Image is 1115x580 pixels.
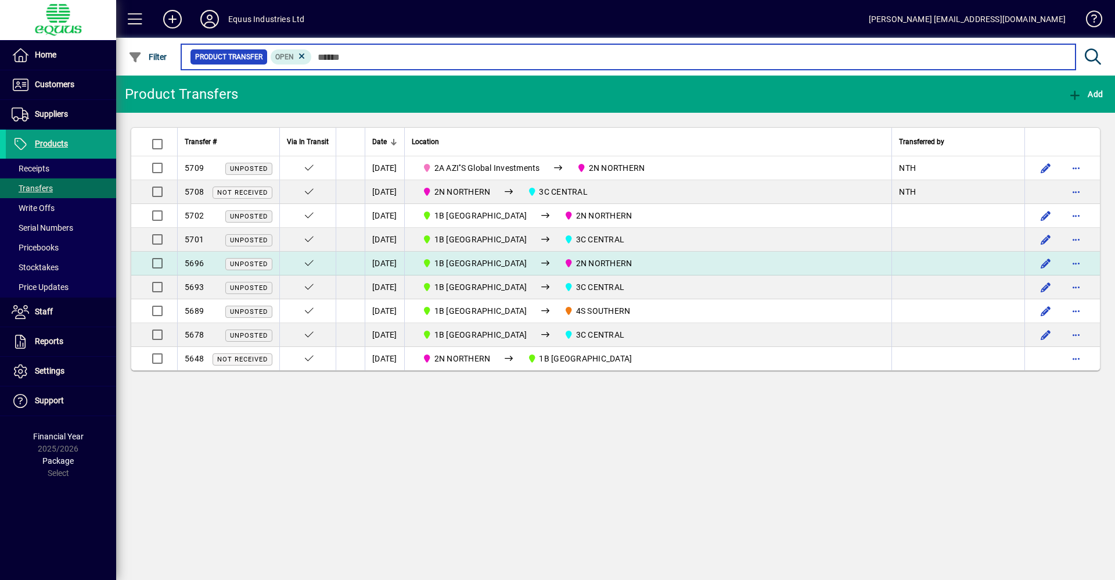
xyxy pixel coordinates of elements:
[6,70,116,99] a: Customers
[12,243,59,252] span: Pricebooks
[185,163,204,173] span: 5709
[1037,278,1055,296] button: Edit
[572,161,649,175] span: 2N NORTHERN
[1037,254,1055,273] button: Edit
[275,53,294,61] span: Open
[6,357,116,386] a: Settings
[185,235,204,244] span: 5701
[434,235,527,244] span: 1B [GEOGRAPHIC_DATA]
[434,163,540,173] span: 2A AZI''S Global Investments
[1037,302,1055,320] button: Edit
[230,213,268,220] span: Unposted
[128,52,167,62] span: Filter
[185,187,204,196] span: 5708
[230,260,268,268] span: Unposted
[539,354,632,363] span: 1B [GEOGRAPHIC_DATA]
[6,159,116,178] a: Receipts
[559,256,636,270] span: 2N NORTHERN
[12,282,69,292] span: Price Updates
[365,204,404,228] td: [DATE]
[365,180,404,204] td: [DATE]
[418,185,495,199] span: 2N NORTHERN
[576,306,631,316] span: 4S SOUTHERN
[35,307,53,316] span: Staff
[418,209,532,223] span: 1B BLENHEIM
[1067,159,1085,177] button: More options
[195,51,262,63] span: Product Transfer
[271,49,312,65] mat-chip: Completion Status: Open
[1067,230,1085,249] button: More options
[1067,254,1085,273] button: More options
[1037,325,1055,344] button: Edit
[539,187,588,196] span: 3C CENTRAL
[559,304,635,318] span: 4S SOUTHERN
[6,100,116,129] a: Suppliers
[230,165,268,173] span: Unposted
[12,184,53,193] span: Transfers
[12,223,73,232] span: Serial Numbers
[154,9,191,30] button: Add
[434,354,491,363] span: 2N NORTHERN
[1068,89,1103,99] span: Add
[217,356,268,363] span: Not Received
[559,280,629,294] span: 3C CENTRAL
[6,198,116,218] a: Write Offs
[33,432,84,441] span: Financial Year
[434,187,491,196] span: 2N NORTHERN
[434,259,527,268] span: 1B [GEOGRAPHIC_DATA]
[230,237,268,244] span: Unposted
[230,284,268,292] span: Unposted
[1037,230,1055,249] button: Edit
[35,50,56,59] span: Home
[365,275,404,299] td: [DATE]
[899,135,1017,148] div: Transferred by
[6,298,116,327] a: Staff
[899,187,916,196] span: NTH
[185,330,204,339] span: 5678
[287,135,329,148] span: Via In Transit
[6,327,116,356] a: Reports
[35,396,64,405] span: Support
[125,85,238,103] div: Product Transfers
[434,306,527,316] span: 1B [GEOGRAPHIC_DATA]
[418,256,532,270] span: 1B BLENHEIM
[418,328,532,342] span: 1B BLENHEIM
[1067,206,1085,225] button: More options
[576,330,625,339] span: 3C CENTRAL
[6,277,116,297] a: Price Updates
[418,232,532,246] span: 1B BLENHEIM
[12,263,59,272] span: Stocktakes
[35,336,63,346] span: Reports
[418,352,495,366] span: 2N NORTHERN
[191,9,228,30] button: Profile
[365,228,404,252] td: [DATE]
[6,238,116,257] a: Pricebooks
[6,386,116,416] a: Support
[418,280,532,294] span: 1B BLENHEIM
[185,306,204,316] span: 5689
[228,10,305,28] div: Equus Industries Ltd
[230,332,268,339] span: Unposted
[6,178,116,198] a: Transfers
[217,189,268,196] span: Not Received
[185,135,217,148] span: Transfer #
[185,211,204,220] span: 5702
[559,232,629,246] span: 3C CENTRAL
[230,308,268,316] span: Unposted
[418,161,545,175] span: 2A AZI''S Global Investments
[434,330,527,339] span: 1B [GEOGRAPHIC_DATA]
[1037,159,1055,177] button: Edit
[523,185,592,199] span: 3C CENTRAL
[1037,206,1055,225] button: Edit
[418,304,532,318] span: 1B BLENHEIM
[365,252,404,275] td: [DATE]
[365,299,404,323] td: [DATE]
[412,135,439,148] span: Location
[35,139,68,148] span: Products
[185,259,204,268] span: 5696
[412,135,884,148] div: Location
[559,328,629,342] span: 3C CENTRAL
[899,163,916,173] span: NTH
[1065,84,1106,105] button: Add
[365,323,404,347] td: [DATE]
